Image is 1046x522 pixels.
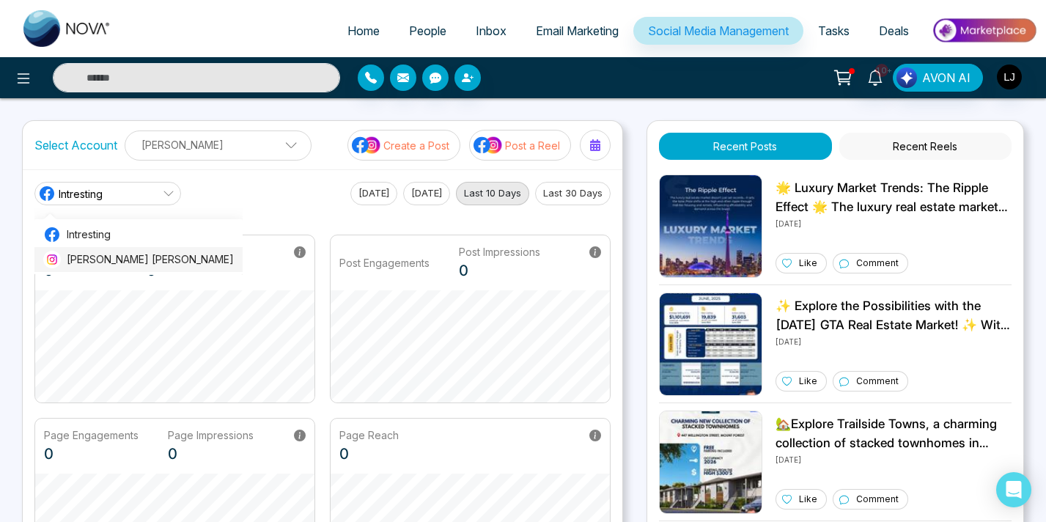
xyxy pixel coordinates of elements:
img: Unable to load img. [659,411,762,514]
p: Page Reach [339,427,399,443]
button: Recent Reels [839,133,1012,160]
p: 🌟 Luxury Market Trends: The Ripple Effect 🌟 The luxury real estate market does more than break re... [776,179,1012,216]
img: Unable to load img. [659,293,762,396]
a: People [394,17,461,45]
p: [PERSON_NAME] [134,133,302,157]
p: [DATE] [776,452,1012,466]
span: AVON AI [922,69,971,87]
p: Like [799,493,817,506]
p: 🏡Explore Trailside Towns, a charming collection of stacked townhomes in [GEOGRAPHIC_DATA]. Live m... [776,415,1012,452]
a: Home [333,17,394,45]
p: Comment [856,375,899,388]
button: [DATE] [403,182,450,205]
span: Home [347,23,380,38]
button: [DATE] [350,182,397,205]
span: Intresting [59,186,103,202]
a: Deals [864,17,924,45]
p: ✨ Explore the Possibilities with the [DATE] GTA Real Estate Market! ✨ With an average selling pri... [776,297,1012,334]
p: Post Impressions [459,244,540,260]
p: Like [799,257,817,270]
span: Intresting [67,227,234,243]
p: Comment [856,257,899,270]
a: 10+ [858,64,893,89]
img: Unable to load img. [659,174,762,278]
img: Nova CRM Logo [23,10,111,47]
span: Social Media Management [648,23,789,38]
span: [PERSON_NAME] [PERSON_NAME] [67,251,234,268]
p: Like [799,375,817,388]
p: Page Impressions [168,427,254,443]
button: Last 10 Days [456,182,529,205]
button: Recent Posts [659,133,831,160]
p: Page Engagements [44,427,139,443]
img: social-media-icon [352,136,381,155]
p: [DATE] [776,334,1012,348]
span: Email Marketing [536,23,619,38]
a: Tasks [803,17,864,45]
p: Comment [856,493,899,506]
img: instagram [45,252,59,267]
img: User Avatar [997,65,1022,89]
button: AVON AI [893,64,983,92]
span: 10+ [875,64,888,77]
img: social-media-icon [474,136,503,155]
span: Deals [879,23,909,38]
p: Post Engagements [339,255,430,271]
p: [DATE] [776,216,1012,229]
p: Post a Reel [505,138,560,153]
span: Inbox [476,23,507,38]
a: Inbox [461,17,521,45]
div: Open Intercom Messenger [996,472,1031,507]
button: social-media-iconCreate a Post [347,130,460,161]
p: 0 [339,443,399,465]
span: People [409,23,446,38]
p: 0 [44,443,139,465]
p: 0 [168,443,254,465]
p: Create a Post [383,138,449,153]
button: social-media-iconPost a Reel [469,130,571,161]
a: Email Marketing [521,17,633,45]
a: Social Media Management [633,17,803,45]
button: Last 30 Days [535,182,611,205]
img: Lead Flow [896,67,917,88]
span: Tasks [818,23,850,38]
img: Market-place.gif [931,14,1037,47]
label: Select Account [34,136,117,154]
p: 0 [459,260,540,282]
